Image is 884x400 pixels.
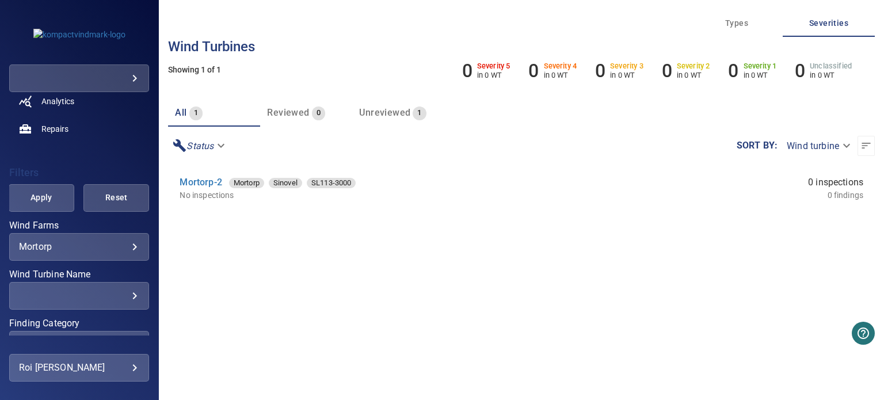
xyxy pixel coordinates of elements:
[83,184,149,212] button: Reset
[677,62,710,70] h6: Severity 2
[41,96,74,107] span: Analytics
[175,107,186,118] span: all
[737,141,778,150] label: Sort by :
[9,282,149,310] div: Wind Turbine Name
[462,60,510,82] li: Severity 5
[269,177,302,189] span: Sinovel
[312,106,325,120] span: 0
[168,39,875,54] h3: Wind turbines
[269,178,302,188] div: Sinovel
[9,270,149,279] label: Wind Turbine Name
[477,62,510,70] h6: Severity 5
[610,71,643,79] p: in 0 WT
[795,60,805,82] h6: 0
[9,331,149,359] div: Finding Category
[180,189,583,201] p: No inspections
[808,176,863,189] span: 0 inspections
[810,71,852,79] p: in 0 WT
[413,106,426,120] span: 1
[19,241,139,252] div: Mortorp
[544,71,577,79] p: in 0 WT
[9,184,74,212] button: Apply
[610,62,643,70] h6: Severity 3
[698,16,776,31] span: Types
[462,60,473,82] h6: 0
[98,191,135,205] span: Reset
[528,60,539,82] h6: 0
[778,136,858,156] div: Wind turbine
[9,221,149,230] label: Wind Farms
[9,64,149,92] div: kompactvindmark
[9,167,149,178] h4: Filters
[677,71,710,79] p: in 0 WT
[744,62,777,70] h6: Severity 1
[544,62,577,70] h6: Severity 4
[858,136,875,156] button: Sort list from newest to oldest
[180,177,222,188] a: Mortorp-2
[828,189,864,201] p: 0 findings
[595,60,605,82] h6: 0
[307,177,356,189] span: SL113-3000
[189,106,203,120] span: 1
[728,60,776,82] li: Severity 1
[662,60,672,82] h6: 0
[528,60,577,82] li: Severity 4
[33,29,125,40] img: kompactvindmark-logo
[9,115,149,143] a: repairs noActive
[19,359,139,377] div: Roi [PERSON_NAME]
[23,191,60,205] span: Apply
[728,60,738,82] h6: 0
[662,60,710,82] li: Severity 2
[790,16,868,31] span: Severities
[168,136,232,156] div: Status
[9,87,149,115] a: analytics noActive
[359,107,410,118] span: Unreviewed
[9,233,149,261] div: Wind Farms
[744,71,777,79] p: in 0 WT
[307,178,356,188] div: SL113-3000
[267,107,309,118] span: Reviewed
[229,177,264,189] span: Mortorp
[810,62,852,70] h6: Unclassified
[595,60,643,82] li: Severity 3
[477,71,510,79] p: in 0 WT
[186,140,214,151] em: Status
[168,66,875,74] h5: Showing 1 of 1
[795,60,852,82] li: Severity Unclassified
[9,319,149,328] label: Finding Category
[229,178,264,188] div: Mortorp
[41,123,68,135] span: Repairs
